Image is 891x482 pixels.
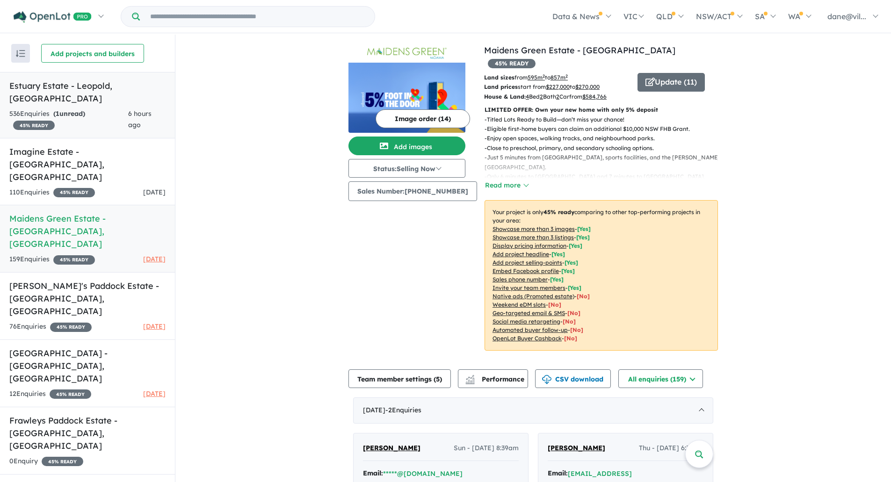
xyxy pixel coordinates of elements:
[568,469,632,479] button: [EMAIL_ADDRESS]
[548,301,561,308] span: [No]
[363,469,383,477] strong: Email:
[484,74,514,81] b: Land sizes
[548,443,605,454] a: [PERSON_NAME]
[13,121,55,130] span: 45 % READY
[467,375,524,383] span: Performance
[577,225,591,232] span: [ Yes ]
[493,284,565,291] u: Invite your team members
[143,322,166,331] span: [DATE]
[551,74,568,81] u: 857 m
[548,444,605,452] span: [PERSON_NAME]
[526,93,529,100] u: 4
[348,159,465,178] button: Status:Selling Now
[376,109,470,128] button: Image order (14)
[50,389,91,399] span: 45 % READY
[466,375,474,380] img: line-chart.svg
[575,83,600,90] u: $ 270,000
[493,309,565,317] u: Geo-targeted email & SMS
[14,11,92,23] img: Openlot PRO Logo White
[493,326,568,333] u: Automated buyer follow-up
[53,255,95,265] span: 45 % READY
[50,323,92,332] span: 45 % READY
[567,309,580,317] span: [No]
[16,50,25,57] img: sort.svg
[128,109,152,129] span: 6 hours ago
[385,406,421,414] span: - 2 Enquir ies
[348,137,465,155] button: Add images
[42,457,83,466] span: 45 % READY
[436,375,440,383] span: 5
[53,109,85,118] strong: ( unread)
[348,44,465,133] a: Maidens Green Estate - Moama LogoMaidens Green Estate - Moama
[827,12,866,21] span: dane@vil...
[639,443,703,454] span: Thu - [DATE] 6:36pm
[363,444,420,452] span: [PERSON_NAME]
[493,301,546,308] u: Weekend eDM slots
[493,242,566,249] u: Display pricing information
[352,48,462,59] img: Maidens Green Estate - Moama Logo
[348,63,465,133] img: Maidens Green Estate - Moama
[353,397,713,424] div: [DATE]
[528,74,545,81] u: 595 m
[493,293,574,300] u: Native ads (Promoted estate)
[9,212,166,250] h5: Maidens Green Estate - [GEOGRAPHIC_DATA] , [GEOGRAPHIC_DATA]
[9,254,95,265] div: 159 Enquir ies
[493,234,574,241] u: Showcase more than 3 listings
[570,326,583,333] span: [No]
[9,321,92,332] div: 76 Enquir ies
[570,83,600,90] span: to
[485,180,529,191] button: Read more
[142,7,373,27] input: Try estate name, suburb, builder or developer
[143,188,166,196] span: [DATE]
[551,251,565,258] span: [ Yes ]
[9,108,128,131] div: 536 Enquir ies
[465,378,475,384] img: bar-chart.svg
[9,187,95,198] div: 110 Enquir ies
[542,375,551,384] img: download icon
[485,200,718,351] p: Your project is only comparing to other top-performing projects in your area: - - - - - - - - - -...
[458,369,528,388] button: Performance
[485,144,725,153] p: - Close to preschool, primary, and secondary schooling options.
[543,209,574,216] b: 45 % ready
[484,73,630,82] p: from
[493,259,562,266] u: Add project selling-points
[484,83,518,90] b: Land prices
[548,469,568,477] strong: Email:
[485,124,725,134] p: - Eligible first-home buyers can claim an additional $10,000 NSW FHB Grant.
[485,153,725,172] p: - Just 5 minutes from [GEOGRAPHIC_DATA], sports facilities, and the [PERSON_NAME][GEOGRAPHIC_DATA].
[484,93,526,100] b: House & Land:
[577,293,590,300] span: [No]
[564,335,577,342] span: [No]
[484,82,630,92] p: start from
[143,255,166,263] span: [DATE]
[637,73,705,92] button: Update (11)
[348,181,477,201] button: Sales Number:[PHONE_NUMBER]
[493,225,575,232] u: Showcase more than 3 images
[56,109,59,118] span: 1
[545,74,568,81] span: to
[540,93,543,100] u: 2
[563,318,576,325] span: [No]
[493,267,559,274] u: Embed Facebook profile
[9,79,166,105] h5: Estuary Estate - Leopold , [GEOGRAPHIC_DATA]
[493,276,548,283] u: Sales phone number
[561,267,575,274] span: [ Yes ]
[565,73,568,79] sup: 2
[550,276,564,283] span: [ Yes ]
[53,188,95,197] span: 45 % READY
[363,443,420,454] a: [PERSON_NAME]
[9,414,166,452] h5: Frawleys Paddock Estate - [GEOGRAPHIC_DATA] , [GEOGRAPHIC_DATA]
[485,134,725,143] p: - Enjoy open spaces, walking tracks, and neighbourhood parks.
[9,347,166,385] h5: [GEOGRAPHIC_DATA] - [GEOGRAPHIC_DATA] , [GEOGRAPHIC_DATA]
[454,443,519,454] span: Sun - [DATE] 8:39am
[9,145,166,183] h5: Imagine Estate - [GEOGRAPHIC_DATA] , [GEOGRAPHIC_DATA]
[543,73,545,79] sup: 2
[493,335,562,342] u: OpenLot Buyer Cashback
[569,242,582,249] span: [ Yes ]
[484,45,675,56] a: Maidens Green Estate - [GEOGRAPHIC_DATA]
[41,44,144,63] button: Add projects and builders
[546,83,570,90] u: $ 227,000
[485,105,718,115] p: LIMITED OFFER: Own your new home with only 5% deposit
[576,234,590,241] span: [ Yes ]
[348,369,451,388] button: Team member settings (5)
